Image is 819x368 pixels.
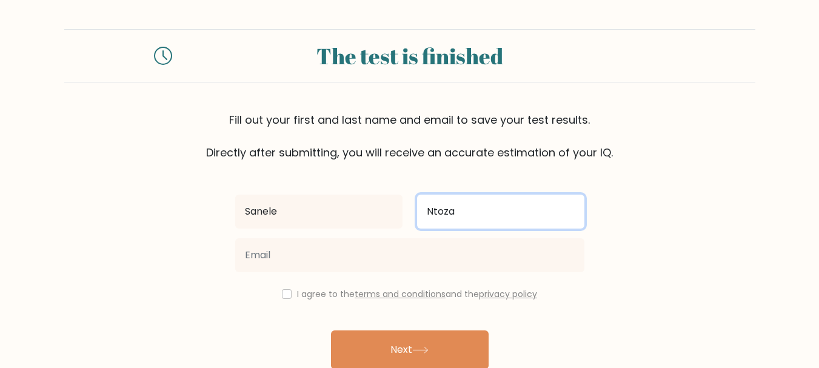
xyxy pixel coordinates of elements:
[187,39,633,72] div: The test is finished
[297,288,537,300] label: I agree to the and the
[417,195,584,229] input: Last name
[355,288,446,300] a: terms and conditions
[235,238,584,272] input: Email
[235,195,403,229] input: First name
[479,288,537,300] a: privacy policy
[64,112,755,161] div: Fill out your first and last name and email to save your test results. Directly after submitting,...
